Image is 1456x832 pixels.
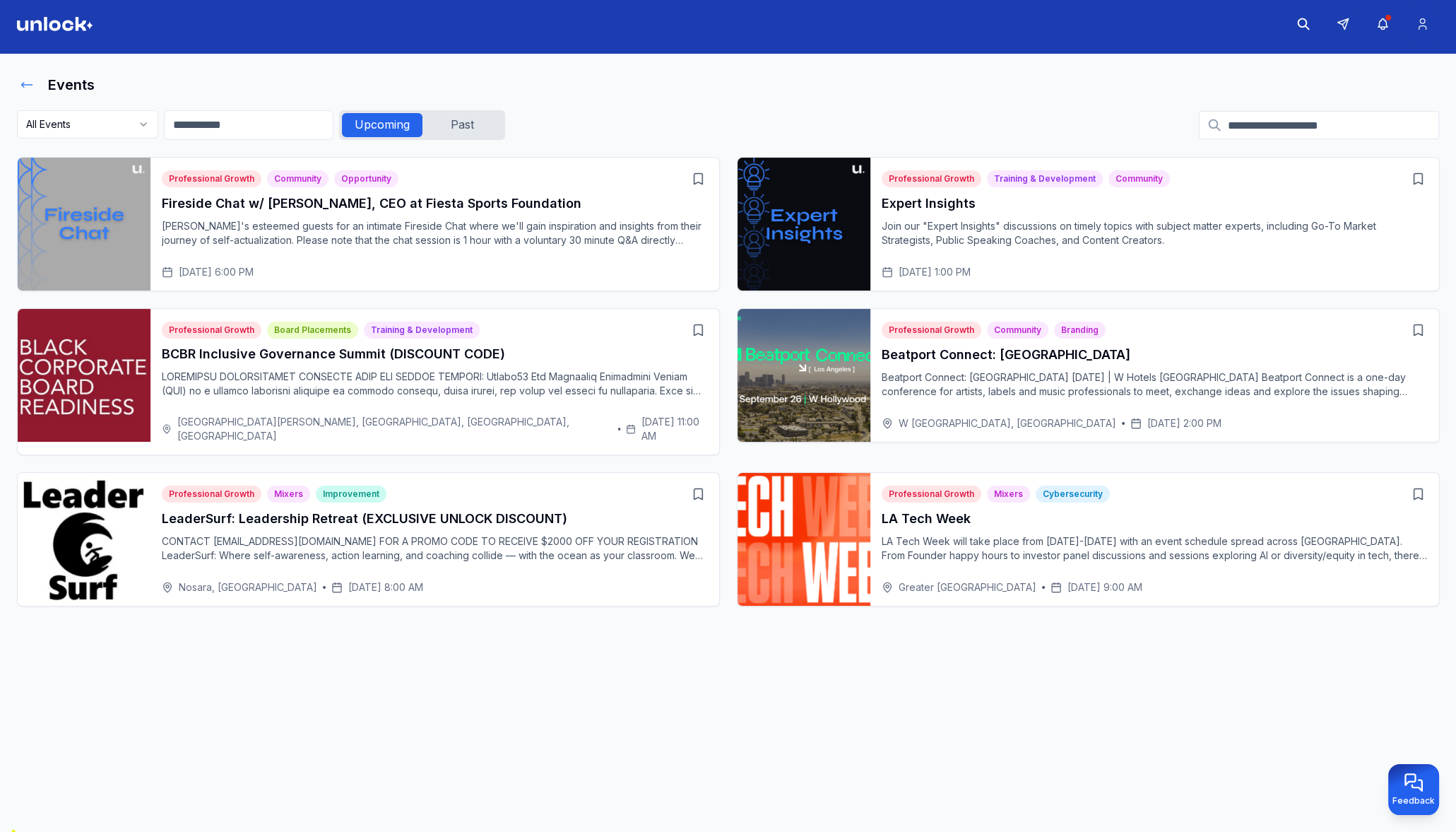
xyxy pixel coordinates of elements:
[162,194,708,213] h3: Fireside Chat w/ [PERSON_NAME], CEO at Fiesta Sports Foundation
[882,170,981,187] div: Professional Growth
[882,265,971,279] div: [DATE] 1:00 PM
[882,580,1036,594] div: Greater [GEOGRAPHIC_DATA]
[162,486,261,503] div: Professional Growth
[1054,322,1106,339] div: Branding
[364,322,480,339] div: Training & Development
[738,158,870,291] img: Expert Insights
[18,158,150,291] img: Fireside Chat w/ Erik Moses, CEO at Fiesta Sports Foundation
[162,580,317,594] div: Nosara, [GEOGRAPHIC_DATA]
[1050,580,1142,594] div: [DATE] 9:00 AM
[334,170,398,187] div: Opportunity
[162,170,261,187] div: Professional Growth
[162,344,708,364] h3: BCBR Inclusive Governance Summit (DISCOUNT CODE)
[882,322,981,339] div: Professional Growth
[162,370,708,398] p: LOREMIPSU DOLORSITAMET CONSECTE ADIP ELI SEDDOE TEMPORI: Utlabo53 Etd Magnaaliq Enimadmini Veniam...
[1392,795,1435,807] span: Feedback
[738,309,870,442] img: Beatport Connect: Los Angeles
[17,17,93,31] img: Logo
[267,486,310,503] div: Mixers
[267,322,358,339] div: Board Placements
[162,219,708,247] p: [PERSON_NAME]'s esteemed guests for an intimate Fireside Chat where we'll gain inspiration and in...
[626,415,707,443] div: [DATE] 11:00 AM
[331,580,423,594] div: [DATE] 8:00 AM
[1036,486,1110,503] div: Cybersecurity
[162,415,612,443] div: [GEOGRAPHIC_DATA][PERSON_NAME], [GEOGRAPHIC_DATA], [GEOGRAPHIC_DATA], [GEOGRAPHIC_DATA]
[267,170,329,187] div: Community
[882,534,1428,563] p: LA Tech Week will take place from [DATE]-[DATE] with an event schedule spread across [GEOGRAPHIC_...
[882,509,1428,529] h3: LA Tech Week
[18,309,150,442] img: BCBR Inclusive Governance Summit (DISCOUNT CODE)
[162,509,708,529] h3: LeaderSurf: Leadership Retreat (EXCLUSIVE UNLOCK DISCOUNT)
[882,486,981,503] div: Professional Growth
[162,534,708,563] p: CONTACT [EMAIL_ADDRESS][DOMAIN_NAME] FOR A PROMO CODE TO RECEIVE $2000 OFF YOUR REGISTRATION Lead...
[48,75,95,95] h1: Events
[18,473,150,606] img: LeaderSurf: Leadership Retreat (EXCLUSIVE UNLOCK DISCOUNT)
[422,113,502,137] div: Past
[1108,170,1170,187] div: Community
[882,416,1116,430] div: W [GEOGRAPHIC_DATA], [GEOGRAPHIC_DATA]
[987,322,1048,339] div: Community
[162,322,261,339] div: Professional Growth
[1388,764,1439,815] button: Provide feedback
[882,370,1428,399] p: Beatport Connect: [GEOGRAPHIC_DATA] [DATE] | W Hotels [GEOGRAPHIC_DATA] Beatport Connect is a one...
[1130,416,1221,430] div: [DATE] 2:00 PM
[738,473,870,606] img: LA Tech Week
[987,486,1030,503] div: Mixers
[882,345,1428,365] h3: Beatport Connect: [GEOGRAPHIC_DATA]
[342,113,422,137] div: Upcoming
[162,265,254,279] div: [DATE] 6:00 PM
[316,486,386,503] div: Improvement
[987,170,1103,187] div: Training & Development
[882,194,1428,213] h3: Expert Insights
[882,219,1428,247] p: Join our "Expert Insights" discussions on timely topics with subject matter experts, including Go...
